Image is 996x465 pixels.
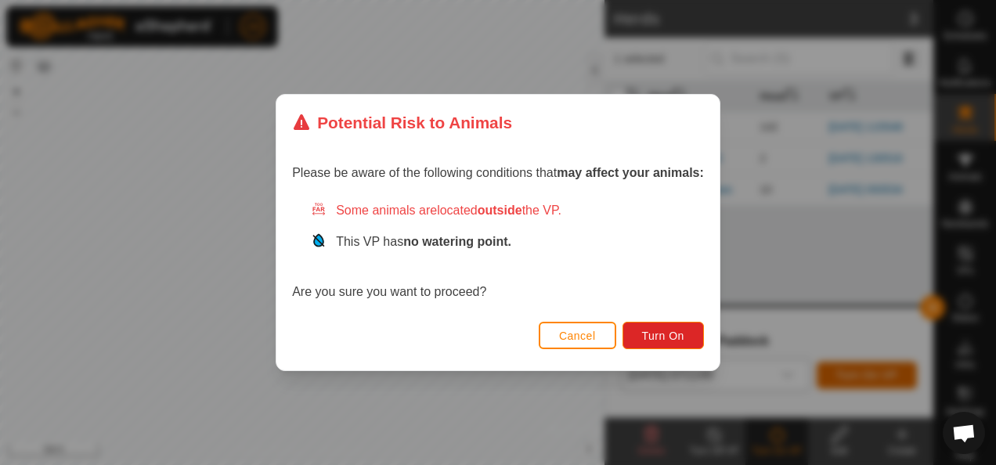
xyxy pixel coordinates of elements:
[478,204,522,217] strong: outside
[292,166,704,179] span: Please be aware of the following conditions that
[559,330,596,342] span: Cancel
[943,412,985,454] div: Open chat
[642,330,684,342] span: Turn On
[403,235,511,248] strong: no watering point.
[292,110,512,135] div: Potential Risk to Animals
[336,235,511,248] span: This VP has
[437,204,561,217] span: located the VP.
[292,201,704,301] div: Are you sure you want to proceed?
[622,322,704,349] button: Turn On
[557,166,704,179] strong: may affect your animals:
[311,201,704,220] div: Some animals are
[539,322,616,349] button: Cancel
